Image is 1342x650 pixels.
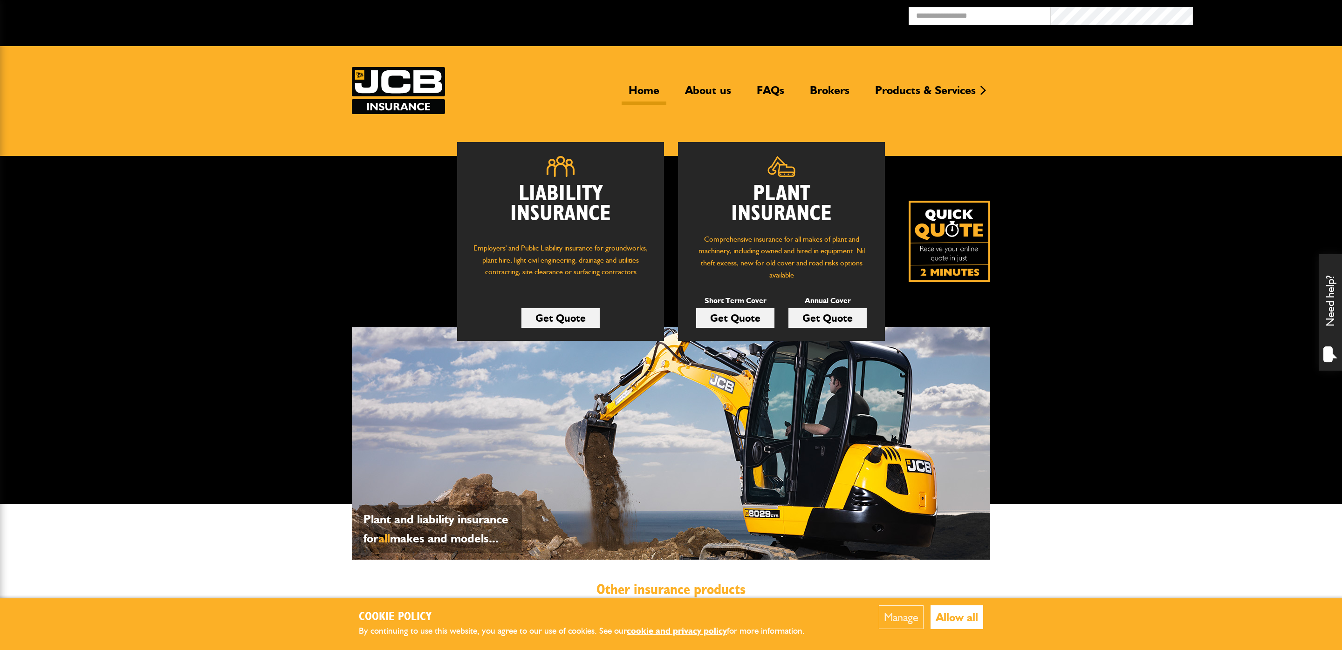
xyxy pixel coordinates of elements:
a: About us [678,83,738,105]
a: cookie and privacy policy [627,625,727,636]
p: Annual Cover [788,295,867,307]
a: Get Quote [788,308,867,328]
span: all [378,531,390,546]
h2: Other insurance products [359,581,983,598]
img: JCB Insurance Services logo [352,67,445,114]
a: Get Quote [696,308,774,328]
a: Products & Services [868,83,983,105]
h2: Plant Insurance [692,184,871,224]
a: Brokers [803,83,856,105]
a: FAQs [750,83,791,105]
p: Short Term Cover [696,295,774,307]
a: Get Quote [521,308,600,328]
p: Plant and liability insurance for makes and models... [363,510,517,548]
img: Quick Quote [909,201,990,282]
button: Manage [879,605,924,629]
a: Get your insurance quote isn just 2-minutes [909,201,990,282]
p: Comprehensive insurance for all makes of plant and machinery, including owned and hired in equipm... [692,233,871,281]
h2: Liability Insurance [471,184,650,233]
p: By continuing to use this website, you agree to our use of cookies. See our for more information. [359,624,820,638]
h2: Cookie Policy [359,610,820,624]
button: Allow all [931,605,983,629]
button: Broker Login [1193,7,1335,21]
a: Home [622,83,666,105]
a: JCB Insurance Services [352,67,445,114]
p: Employers' and Public Liability insurance for groundworks, plant hire, light civil engineering, d... [471,242,650,287]
div: Need help? [1319,254,1342,371]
